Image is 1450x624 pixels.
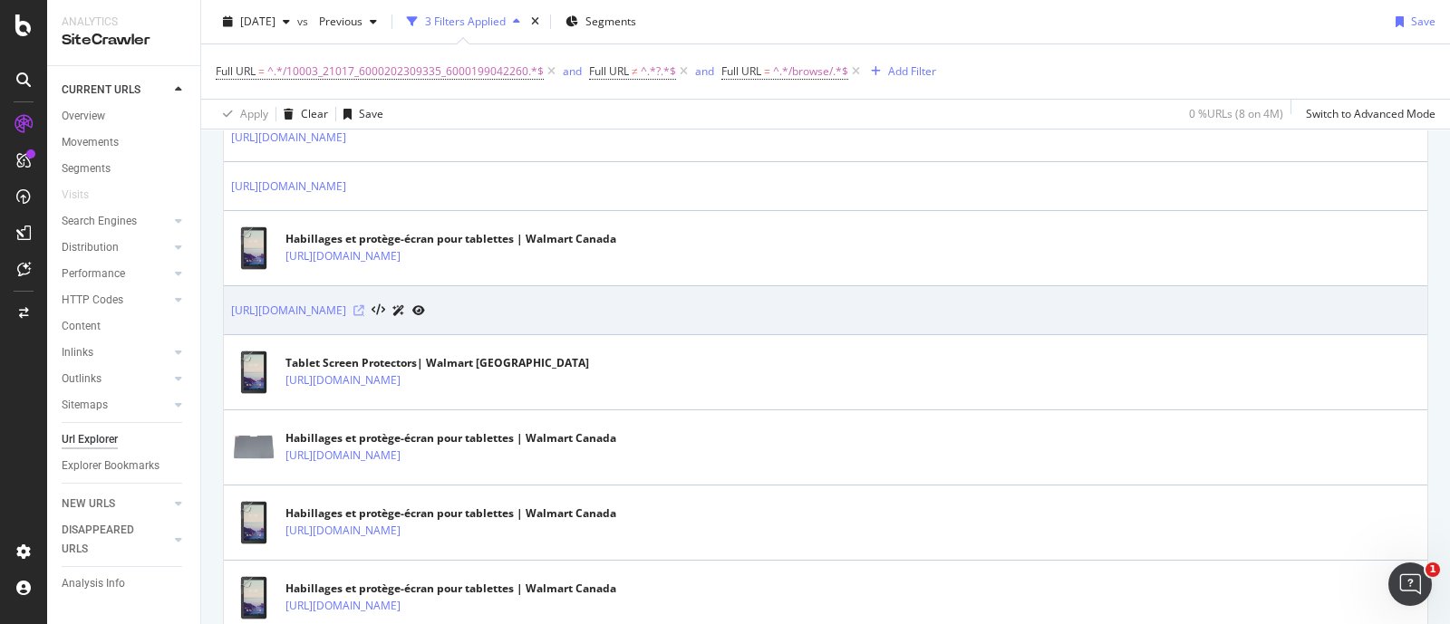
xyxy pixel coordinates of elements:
[285,355,589,371] div: Tablet Screen Protectors| Walmart [GEOGRAPHIC_DATA]
[721,63,761,79] span: Full URL
[412,301,425,320] a: URL Inspection
[62,317,188,336] a: Content
[231,500,276,545] img: main image
[62,343,169,362] a: Inlinks
[1388,562,1432,606] iframe: Intercom live chat
[558,7,643,36] button: Segments
[888,63,936,79] div: Add Filter
[62,521,169,559] a: DISAPPEARED URLS
[301,106,328,121] div: Clear
[62,291,123,310] div: HTTP Codes
[62,133,119,152] div: Movements
[563,63,582,79] div: and
[62,81,140,100] div: CURRENT URLS
[285,522,401,540] a: [URL][DOMAIN_NAME]
[62,238,169,257] a: Distribution
[312,7,384,36] button: Previous
[62,370,169,389] a: Outlinks
[62,396,169,415] a: Sitemaps
[62,81,169,100] a: CURRENT URLS
[216,63,256,79] span: Full URL
[240,106,268,121] div: Apply
[240,14,275,29] span: 2025 Aug. 8th
[62,14,186,30] div: Analytics
[392,301,405,320] a: AI Url Details
[285,597,401,615] a: [URL][DOMAIN_NAME]
[231,575,276,620] img: main image
[231,425,276,470] img: main image
[285,430,616,446] div: Habillages et protège-écran pour tablettes | Walmart Canada
[62,430,118,449] div: Url Explorer
[62,494,169,514] a: NEW URLS
[62,456,159,475] div: Explorer Bookmarks
[285,581,616,597] div: Habillages et protège-écran pour tablettes | Walmart Canada
[62,133,188,152] a: Movements
[258,63,265,79] span: =
[62,212,137,231] div: Search Engines
[864,61,936,82] button: Add Filter
[62,370,101,389] div: Outlinks
[62,264,125,283] div: Performance
[62,30,186,51] div: SiteCrawler
[62,574,188,593] a: Analysis Info
[231,350,276,395] img: main image
[231,226,276,271] img: main image
[276,100,328,129] button: Clear
[773,59,848,84] span: ^.*/browse/.*$
[62,317,101,336] div: Content
[62,159,111,178] div: Segments
[527,13,543,31] div: times
[285,247,401,265] a: [URL][DOMAIN_NAME]
[589,63,629,79] span: Full URL
[1189,106,1283,121] div: 0 % URLs ( 8 on 4M )
[62,186,107,205] a: Visits
[62,396,108,415] div: Sitemaps
[285,446,401,465] a: [URL][DOMAIN_NAME]
[359,106,383,121] div: Save
[62,159,188,178] a: Segments
[285,505,616,522] div: Habillages et protège-écran pour tablettes | Walmart Canada
[632,63,638,79] span: ≠
[285,231,616,247] div: Habillages et protège-écran pour tablettes | Walmart Canada
[216,100,268,129] button: Apply
[267,59,544,84] span: ^.*/10003_21017_6000202309335_6000199042260.*$
[216,7,297,36] button: [DATE]
[353,305,364,316] a: Visit Online Page
[425,14,506,29] div: 3 Filters Applied
[336,100,383,129] button: Save
[563,62,582,80] button: and
[695,62,714,80] button: and
[231,302,346,320] a: [URL][DOMAIN_NAME]
[62,574,125,593] div: Analysis Info
[62,107,105,126] div: Overview
[62,264,169,283] a: Performance
[372,304,385,317] button: View HTML Source
[312,14,362,29] span: Previous
[62,291,169,310] a: HTTP Codes
[585,14,636,29] span: Segments
[231,178,346,196] a: [URL][DOMAIN_NAME]
[1411,14,1435,29] div: Save
[62,238,119,257] div: Distribution
[62,107,188,126] a: Overview
[62,494,115,514] div: NEW URLS
[285,371,401,389] a: [URL][DOMAIN_NAME]
[231,129,346,147] a: [URL][DOMAIN_NAME]
[1388,7,1435,36] button: Save
[62,212,169,231] a: Search Engines
[400,7,527,36] button: 3 Filters Applied
[62,456,188,475] a: Explorer Bookmarks
[695,63,714,79] div: and
[764,63,770,79] span: =
[62,186,89,205] div: Visits
[62,521,153,559] div: DISAPPEARED URLS
[297,14,312,29] span: vs
[1299,100,1435,129] button: Switch to Advanced Mode
[62,343,93,362] div: Inlinks
[1426,562,1440,577] span: 1
[62,430,188,449] a: Url Explorer
[1306,106,1435,121] div: Switch to Advanced Mode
